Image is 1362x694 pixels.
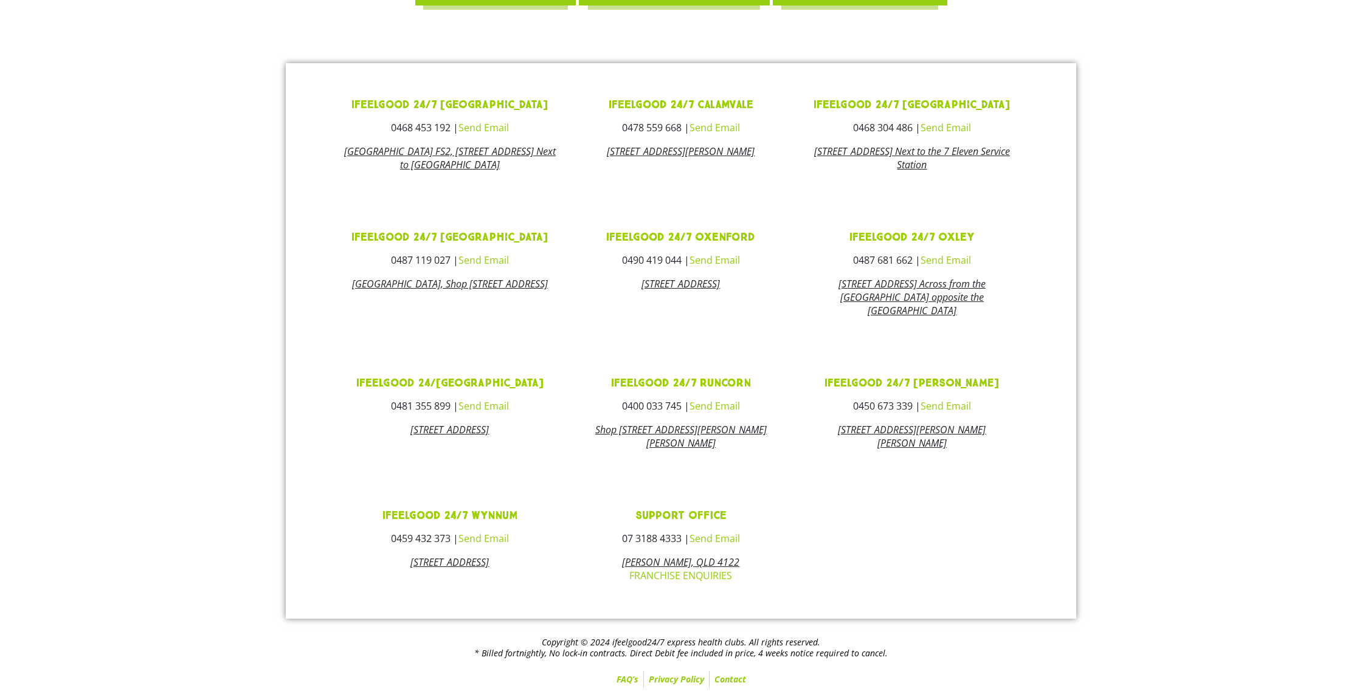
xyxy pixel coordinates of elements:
a: FRANCHISE ENQUIRIES [629,569,732,582]
a: ifeelgood 24/7 [GEOGRAPHIC_DATA] [351,230,548,244]
h3: 0468 304 486 | [806,123,1018,132]
h3: 07 3188 4333 | [575,534,787,543]
a: Shop [STREET_ADDRESS][PERSON_NAME][PERSON_NAME] [595,423,767,450]
h3: 0490 419 044 | [575,255,787,265]
h3: 0487 119 027 | [344,255,556,265]
i: [PERSON_NAME], QLD 4122 [622,555,739,569]
a: [STREET_ADDRESS] [410,555,489,569]
a: [STREET_ADDRESS] [641,277,720,290]
a: [GEOGRAPHIC_DATA] FS2, [STREET_ADDRESS] Next to [GEOGRAPHIC_DATA] [344,145,556,171]
a: [STREET_ADDRESS][PERSON_NAME] [607,145,755,158]
h3: 0450 673 339 | [806,401,1018,411]
a: ifeelgood 24/7 Oxenford [606,230,755,244]
a: Send Email [921,121,971,134]
a: FAQ’s [612,671,643,688]
nav: Menu [292,671,1070,688]
a: Send Email [690,532,740,545]
h2: Copyright © 2024 ifeelgood24/7 express health clubs. All rights reserved. * Billed fortnightly, N... [292,637,1070,659]
h3: 0459 432 373 | [344,534,556,543]
a: Privacy Policy [644,671,709,688]
a: Send Email [921,399,971,413]
a: Send Email [690,121,740,134]
a: [STREET_ADDRESS] Across from the [GEOGRAPHIC_DATA] opposite the [GEOGRAPHIC_DATA] [838,277,986,317]
a: ifeelgood 24/7 Wynnum [382,509,517,523]
a: ifeelgood 24/7 [PERSON_NAME] [824,376,999,390]
a: ifeelgood 24/7 Runcorn [611,376,751,390]
a: [STREET_ADDRESS] Next to the 7 Eleven Service Station [814,145,1010,171]
h3: 0481 355 899 | [344,401,556,411]
a: Send Email [458,532,509,545]
a: Send Email [690,253,740,267]
a: Send Email [458,399,509,413]
a: Send Email [690,399,740,413]
h3: 0478 559 668 | [575,123,787,132]
h3: 0468 453 192 | [344,123,556,132]
h3: Support Office [575,510,787,521]
a: Send Email [458,121,509,134]
h3: 0400 033 745 | [575,401,787,411]
a: ifeelgood 24/7 Calamvale [609,98,753,112]
a: Send Email [458,253,509,267]
a: [STREET_ADDRESS][PERSON_NAME][PERSON_NAME] [838,423,986,450]
a: [STREET_ADDRESS] [410,423,489,436]
a: Send Email [921,253,971,267]
a: ifeelgood 24/[GEOGRAPHIC_DATA] [356,376,544,390]
a: [GEOGRAPHIC_DATA], Shop [STREET_ADDRESS] [352,277,548,290]
a: ifeelgood 24/7 [GEOGRAPHIC_DATA] [351,98,548,112]
a: ifeelgood 24/7 [GEOGRAPHIC_DATA] [814,98,1010,112]
a: ifeelgood 24/7 Oxley [849,230,974,244]
a: Contact [710,671,751,688]
h3: 0487 681 662 | [806,255,1018,265]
